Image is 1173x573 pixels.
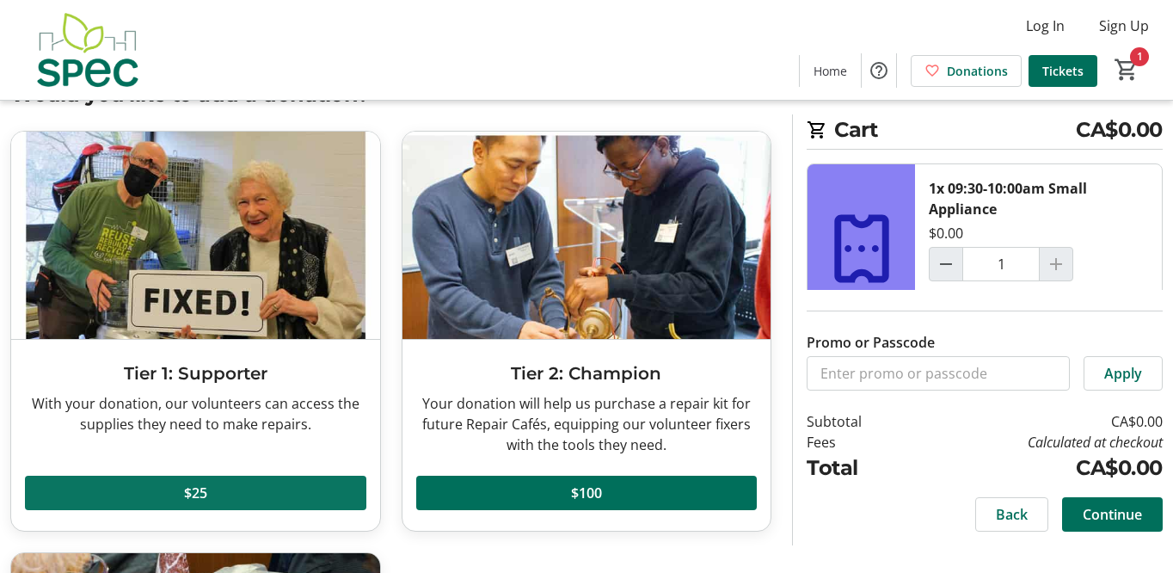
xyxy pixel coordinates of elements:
[1104,363,1142,384] span: Apply
[11,132,380,339] img: Tier 1: Supporter
[1042,62,1084,80] span: Tickets
[862,53,896,88] button: Help
[1026,15,1065,36] span: Log In
[975,497,1048,532] button: Back
[1099,15,1149,36] span: Sign Up
[807,332,935,353] label: Promo or Passcode
[807,356,1070,391] input: Enter promo or passcode
[910,453,1163,484] td: CA$0.00
[416,360,758,386] h3: Tier 2: Champion
[996,504,1028,525] span: Back
[1012,12,1078,40] button: Log In
[25,360,366,386] h3: Tier 1: Supporter
[1085,12,1163,40] button: Sign Up
[930,248,962,280] button: Decrement by one
[25,476,366,510] button: $25
[807,453,910,484] td: Total
[929,178,1148,219] div: 1x 09:30-10:00am Small Appliance
[929,223,963,243] div: $0.00
[416,393,758,455] div: Your donation will help us purchase a repair kit for future Repair Cafés, equipping our volunteer...
[910,411,1163,432] td: CA$0.00
[807,114,1163,150] h2: Cart
[947,62,1008,80] span: Donations
[814,62,847,80] span: Home
[807,432,910,453] td: Fees
[25,393,366,434] div: With your donation, our volunteers can access the supplies they need to make repairs.
[184,483,207,503] span: $25
[807,411,910,432] td: Subtotal
[1083,504,1142,525] span: Continue
[1062,497,1163,532] button: Continue
[800,55,861,87] a: Home
[571,483,602,503] span: $100
[1029,55,1097,87] a: Tickets
[910,432,1163,453] td: Calculated at checkout
[10,7,163,93] img: SPEC's Logo
[911,55,1022,87] a: Donations
[402,132,771,339] img: Tier 2: Champion
[929,285,1023,319] button: Remove
[416,476,758,510] button: $100
[962,247,1040,281] input: 09:30-10:00am Small Appliance Quantity
[1084,356,1163,391] button: Apply
[1111,54,1142,85] button: Cart
[1076,114,1163,145] span: CA$0.00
